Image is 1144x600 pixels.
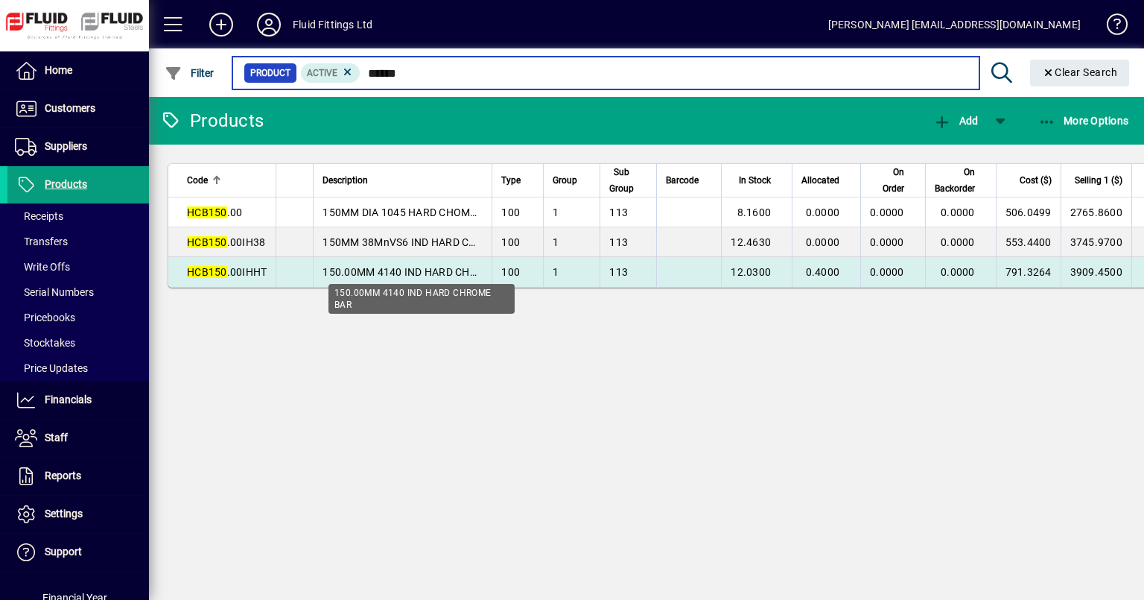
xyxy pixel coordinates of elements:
[731,266,771,278] span: 12.0300
[941,236,975,248] span: 0.0000
[7,496,149,533] a: Settings
[322,206,499,218] span: 150MM DIA 1045 HARD CHOME BAR
[322,172,368,189] span: Description
[7,420,149,457] a: Staff
[187,236,227,248] em: HCB150
[806,236,840,248] span: 0.0000
[7,128,149,165] a: Suppliers
[45,546,82,558] span: Support
[501,206,520,218] span: 100
[187,236,265,248] span: .00IH38
[806,206,840,218] span: 0.0000
[996,198,1061,227] td: 506.0499
[7,382,149,419] a: Financials
[45,394,92,405] span: Financials
[553,172,577,189] span: Group
[15,312,75,323] span: Pricebooks
[1061,257,1131,287] td: 3909.4500
[187,172,267,189] div: Code
[996,227,1061,257] td: 553.4400
[501,236,520,248] span: 100
[501,172,534,189] div: Type
[7,356,149,381] a: Price Updates
[7,534,149,571] a: Support
[1035,107,1133,134] button: More Options
[322,172,483,189] div: Description
[609,164,647,197] div: Sub Group
[1061,198,1131,227] td: 2765.8600
[187,172,208,189] span: Code
[737,206,772,218] span: 8.1600
[187,266,267,278] span: .00IHHT
[7,305,149,330] a: Pricebooks
[307,68,337,78] span: Active
[165,67,214,79] span: Filter
[45,64,72,76] span: Home
[933,115,978,127] span: Add
[609,236,628,248] span: 113
[197,11,245,38] button: Add
[1096,3,1125,51] a: Knowledge Base
[187,266,227,278] em: HCB150
[935,164,975,197] span: On Backorder
[870,206,904,218] span: 0.0000
[801,172,853,189] div: Allocated
[7,90,149,127] a: Customers
[609,206,628,218] span: 113
[15,261,70,273] span: Write Offs
[160,109,264,133] div: Products
[941,266,975,278] span: 0.0000
[15,210,63,222] span: Receipts
[828,13,1081,37] div: [PERSON_NAME] [EMAIL_ADDRESS][DOMAIN_NAME]
[15,337,75,349] span: Stocktakes
[553,206,559,218] span: 1
[929,107,982,134] button: Add
[870,236,904,248] span: 0.0000
[739,172,771,189] span: In Stock
[7,330,149,356] a: Stocktakes
[7,254,149,280] a: Write Offs
[553,266,559,278] span: 1
[45,470,81,481] span: Reports
[7,280,149,305] a: Serial Numbers
[501,172,521,189] span: Type
[15,362,88,374] span: Price Updates
[187,206,242,218] span: .00
[553,236,559,248] span: 1
[806,266,840,278] span: 0.4000
[666,172,712,189] div: Barcode
[187,206,227,218] em: HCB150
[1042,66,1118,78] span: Clear Search
[45,178,87,190] span: Products
[7,229,149,254] a: Transfers
[7,52,149,89] a: Home
[15,236,68,247] span: Transfers
[161,60,218,86] button: Filter
[245,11,293,38] button: Profile
[250,66,290,80] span: Product
[1075,172,1122,189] span: Selling 1 ($)
[666,172,699,189] span: Barcode
[553,172,591,189] div: Group
[45,508,83,520] span: Settings
[501,266,520,278] span: 100
[301,63,360,83] mat-chip: Activation Status: Active
[935,164,988,197] div: On Backorder
[328,284,515,314] div: 150.00MM 4140 IND HARD CHROME BAR
[1061,227,1131,257] td: 3745.9700
[609,266,628,278] span: 113
[322,236,529,248] span: 150MM 38MnVS6 IND HARD CHROME BAR
[870,164,904,197] span: On Order
[1030,60,1130,86] button: Clear
[801,172,839,189] span: Allocated
[731,236,771,248] span: 12.4630
[293,13,372,37] div: Fluid Fittings Ltd
[1020,172,1052,189] span: Cost ($)
[996,257,1061,287] td: 791.3264
[731,172,784,189] div: In Stock
[870,266,904,278] span: 0.0000
[45,432,68,443] span: Staff
[941,206,975,218] span: 0.0000
[7,458,149,495] a: Reports
[609,164,634,197] span: Sub Group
